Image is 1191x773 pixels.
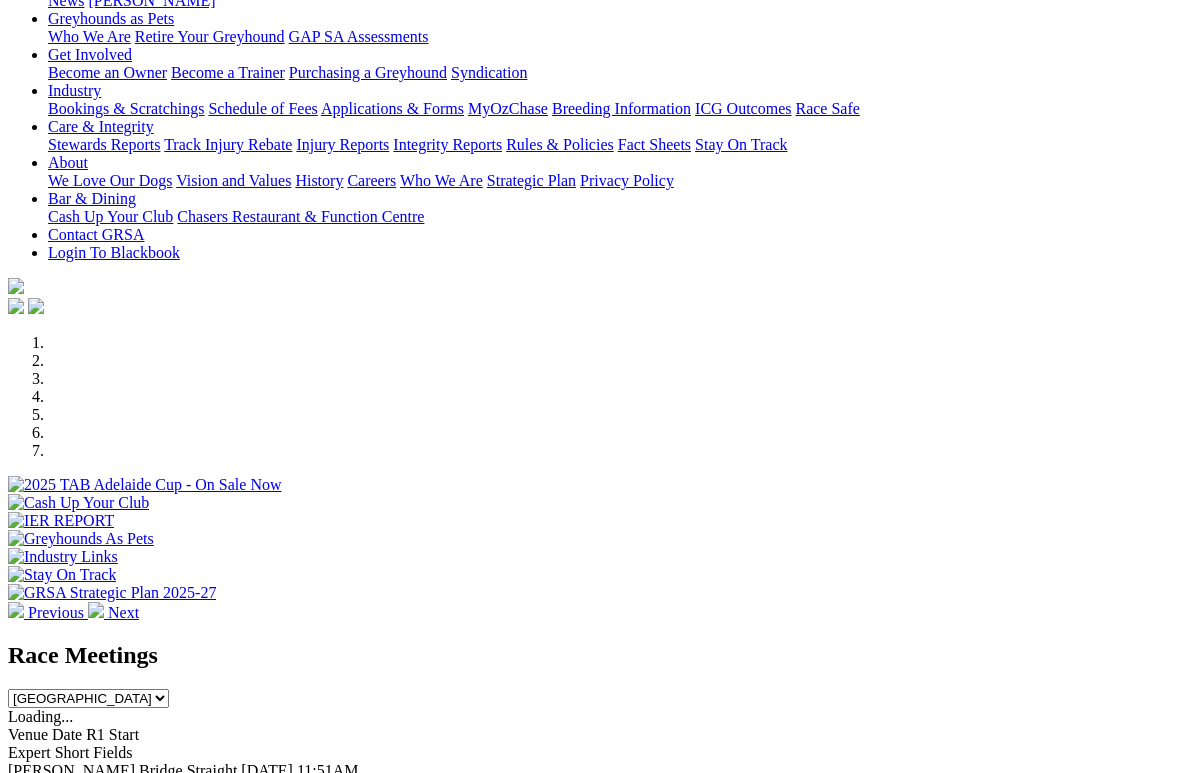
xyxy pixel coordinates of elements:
[48,172,1183,190] div: About
[8,530,154,548] img: Greyhounds As Pets
[8,708,73,725] span: Loading...
[48,118,154,135] a: Care & Integrity
[393,136,502,153] a: Integrity Reports
[48,136,160,153] a: Stewards Reports
[48,82,101,99] a: Industry
[695,100,791,117] a: ICG Outcomes
[55,744,90,761] span: Short
[171,64,285,81] a: Become a Trainer
[48,244,180,261] a: Login To Blackbook
[296,136,389,153] a: Injury Reports
[8,602,24,618] img: chevron-left-pager-white.svg
[135,28,285,45] a: Retire Your Greyhound
[48,10,174,27] a: Greyhounds as Pets
[8,566,116,584] img: Stay On Track
[48,64,1183,82] div: Get Involved
[208,100,317,117] a: Schedule of Fees
[8,604,88,621] a: Previous
[795,100,859,117] a: Race Safe
[289,64,447,81] a: Purchasing a Greyhound
[48,46,132,63] a: Get Involved
[164,136,292,153] a: Track Injury Rebate
[8,726,48,743] span: Venue
[88,604,139,621] a: Next
[108,604,139,621] span: Next
[48,100,1183,118] div: Industry
[28,604,84,621] span: Previous
[28,298,44,314] img: twitter.svg
[8,494,149,512] img: Cash Up Your Club
[48,154,88,171] a: About
[506,136,614,153] a: Rules & Policies
[52,726,82,743] span: Date
[295,172,343,189] a: History
[176,172,291,189] a: Vision and Values
[8,744,51,761] span: Expert
[93,744,132,761] span: Fields
[48,28,131,45] a: Who We Are
[695,136,787,153] a: Stay On Track
[289,28,429,45] a: GAP SA Assessments
[8,548,118,566] img: Industry Links
[618,136,691,153] a: Fact Sheets
[88,602,104,618] img: chevron-right-pager-white.svg
[468,100,548,117] a: MyOzChase
[48,172,172,189] a: We Love Our Dogs
[86,726,139,743] span: R1 Start
[48,208,1183,226] div: Bar & Dining
[48,190,136,207] a: Bar & Dining
[177,208,424,225] a: Chasers Restaurant & Function Centre
[347,172,396,189] a: Careers
[48,100,204,117] a: Bookings & Scratchings
[8,278,24,294] img: logo-grsa-white.png
[8,298,24,314] img: facebook.svg
[48,136,1183,154] div: Care & Integrity
[48,226,144,243] a: Contact GRSA
[48,64,167,81] a: Become an Owner
[400,172,483,189] a: Who We Are
[487,172,576,189] a: Strategic Plan
[8,584,216,602] img: GRSA Strategic Plan 2025-27
[48,28,1183,46] div: Greyhounds as Pets
[8,512,114,530] img: IER REPORT
[8,642,1183,669] h2: Race Meetings
[8,476,282,494] img: 2025 TAB Adelaide Cup - On Sale Now
[321,100,464,117] a: Applications & Forms
[451,64,527,81] a: Syndication
[552,100,691,117] a: Breeding Information
[580,172,674,189] a: Privacy Policy
[48,208,173,225] a: Cash Up Your Club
